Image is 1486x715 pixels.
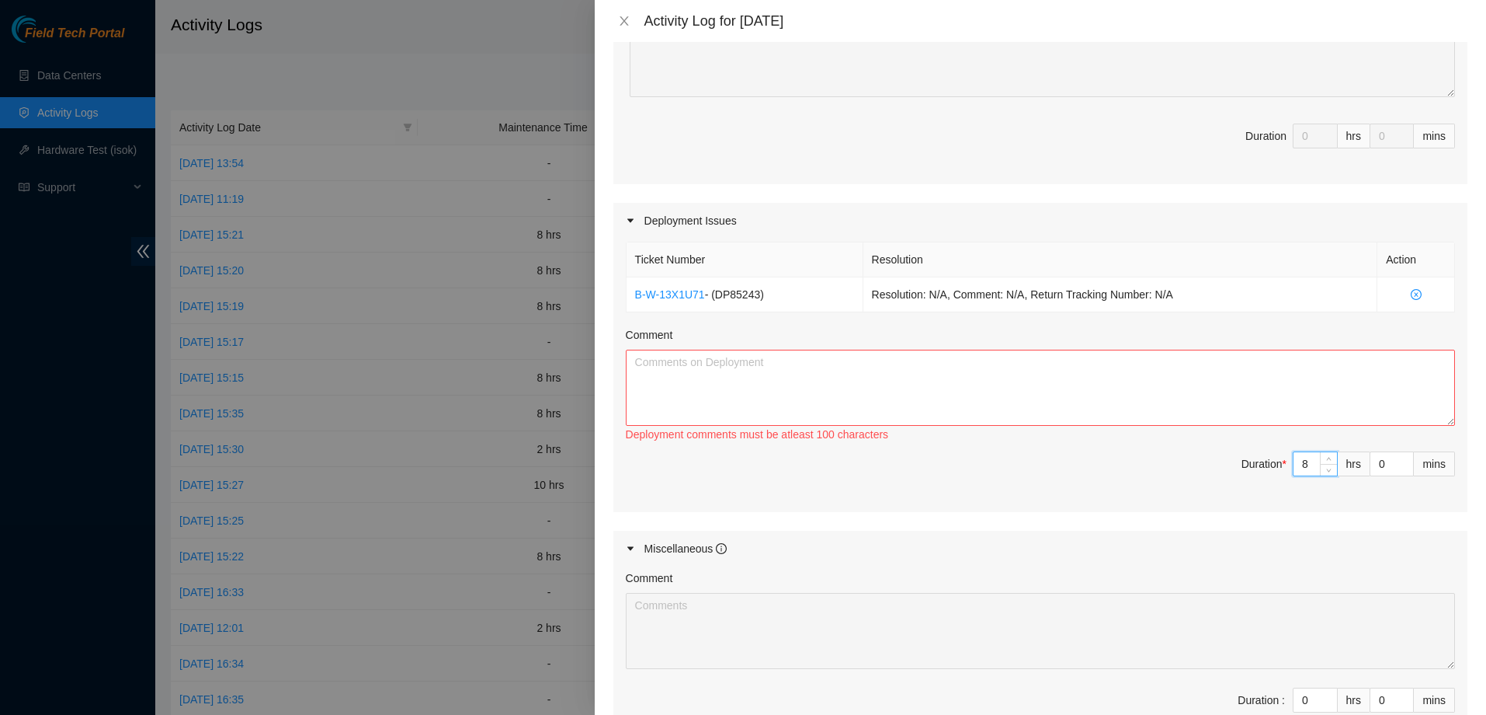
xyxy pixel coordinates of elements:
div: Duration [1241,455,1286,473]
textarea: Comment [626,350,1455,426]
label: Comment [626,326,673,344]
span: Increase Value [1320,452,1337,464]
div: Activity Log for [DATE] [644,12,1467,30]
th: Ticket Number [627,242,863,277]
span: caret-right [626,544,635,553]
textarea: Comment [626,593,1455,669]
th: Resolution [863,242,1378,277]
div: Duration : [1238,692,1285,709]
span: caret-right [626,216,635,225]
button: Close [613,14,635,29]
div: Deployment comments must be atleast 100 characters [626,426,1455,443]
span: - ( DP85243 ) [705,288,764,301]
div: hrs [1338,452,1370,476]
textarea: Comment [630,21,1455,97]
span: info-circle [716,543,727,554]
th: Action [1377,242,1455,277]
div: hrs [1338,124,1370,148]
div: mins [1414,688,1455,713]
span: down [1325,466,1334,475]
td: Resolution: N/A, Comment: N/A, Return Tracking Number: N/A [863,277,1378,312]
div: mins [1414,452,1455,476]
div: Miscellaneous [644,540,727,557]
div: hrs [1338,688,1370,713]
label: Comment [626,570,673,587]
span: up [1325,455,1334,464]
span: close-circle [1386,289,1446,300]
div: mins [1414,124,1455,148]
span: close [618,15,630,27]
span: Decrease Value [1320,464,1337,476]
div: Deployment Issues [613,203,1467,239]
a: B-W-13X1U71 [635,288,705,301]
div: Duration [1245,127,1286,145]
div: Miscellaneous info-circle [613,531,1467,567]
